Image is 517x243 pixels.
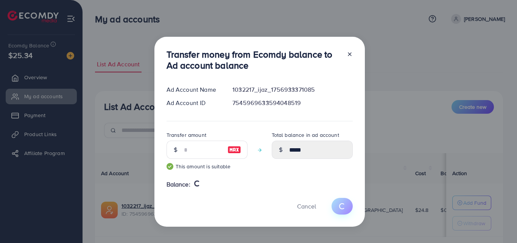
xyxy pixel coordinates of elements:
div: 7545969633594048519 [226,99,358,107]
span: Cancel [297,202,316,210]
label: Total balance in ad account [272,131,339,139]
iframe: Chat [485,209,511,237]
img: image [227,145,241,154]
div: 1032217_ijaz_1756933371085 [226,85,358,94]
label: Transfer amount [167,131,206,139]
h3: Transfer money from Ecomdy balance to Ad account balance [167,49,341,71]
div: Ad Account Name [160,85,227,94]
span: Balance: [167,180,190,189]
img: guide [167,163,173,170]
div: Ad Account ID [160,99,227,107]
small: This amount is suitable [167,163,248,170]
button: Cancel [288,198,325,214]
